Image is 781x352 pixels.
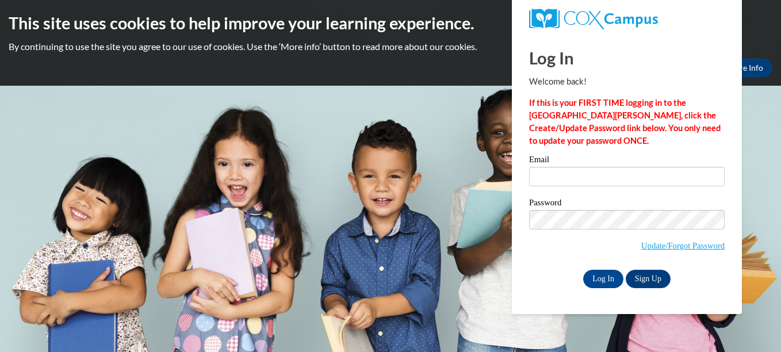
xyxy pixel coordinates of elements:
a: Update/Forgot Password [641,241,725,250]
p: Welcome back! [529,75,725,88]
p: By continuing to use the site you agree to our use of cookies. Use the ‘More info’ button to read... [9,40,772,53]
img: COX Campus [529,9,658,29]
label: Email [529,155,725,167]
h1: Log In [529,46,725,70]
label: Password [529,198,725,210]
a: COX Campus [529,9,725,29]
a: Sign Up [626,270,671,288]
input: Log In [583,270,623,288]
strong: If this is your FIRST TIME logging in to the [GEOGRAPHIC_DATA][PERSON_NAME], click the Create/Upd... [529,98,721,146]
h2: This site uses cookies to help improve your learning experience. [9,12,772,35]
a: More Info [718,59,772,77]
